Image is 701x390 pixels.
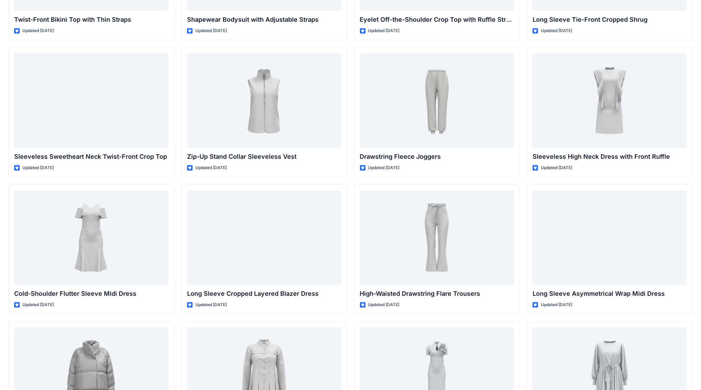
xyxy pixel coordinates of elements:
[14,15,168,25] p: Twist-Front Bikini Top with Thin Straps
[360,15,514,25] p: Eyelet Off-the-Shoulder Crop Top with Ruffle Straps
[187,53,341,148] a: Zip-Up Stand Collar Sleeveless Vest
[187,289,341,299] p: Long Sleeve Cropped Layered Blazer Dress
[14,152,168,162] p: Sleeveless Sweetheart Neck Twist-Front Crop Top
[187,190,341,285] a: Long Sleeve Cropped Layered Blazer Dress
[533,190,687,285] a: Long Sleeve Asymmetrical Wrap Midi Dress
[368,301,400,309] p: Updated [DATE]
[360,152,514,162] p: Drawstring Fleece Joggers
[187,15,341,25] p: Shapewear Bodysuit with Adjustable Straps
[22,164,54,172] p: Updated [DATE]
[22,301,54,309] p: Updated [DATE]
[533,152,687,162] p: Sleeveless High Neck Dress with Front Ruffle
[533,15,687,25] p: Long Sleeve Tie-Front Cropped Shrug
[14,289,168,299] p: Cold-Shoulder Flutter Sleeve Midi Dress
[541,301,572,309] p: Updated [DATE]
[14,190,168,285] a: Cold-Shoulder Flutter Sleeve Midi Dress
[360,190,514,285] a: High-Waisted Drawstring Flare Trousers
[541,164,572,172] p: Updated [DATE]
[360,289,514,299] p: High-Waisted Drawstring Flare Trousers
[533,289,687,299] p: Long Sleeve Asymmetrical Wrap Midi Dress
[360,53,514,148] a: Drawstring Fleece Joggers
[541,27,572,35] p: Updated [DATE]
[195,164,227,172] p: Updated [DATE]
[187,152,341,162] p: Zip-Up Stand Collar Sleeveless Vest
[22,27,54,35] p: Updated [DATE]
[195,27,227,35] p: Updated [DATE]
[368,164,400,172] p: Updated [DATE]
[368,27,400,35] p: Updated [DATE]
[14,53,168,148] a: Sleeveless Sweetheart Neck Twist-Front Crop Top
[533,53,687,148] a: Sleeveless High Neck Dress with Front Ruffle
[195,301,227,309] p: Updated [DATE]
